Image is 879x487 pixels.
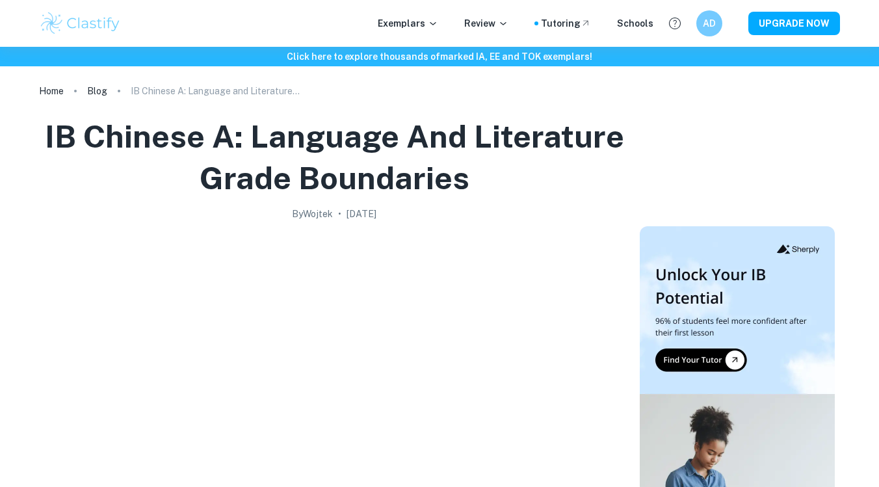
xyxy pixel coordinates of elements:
a: Home [39,82,64,100]
h6: Click here to explore thousands of marked IA, EE and TOK exemplars ! [3,49,876,64]
a: Blog [87,82,107,100]
a: Tutoring [541,16,591,31]
a: Schools [617,16,653,31]
h6: AD [702,16,717,31]
button: Help and Feedback [664,12,686,34]
p: IB Chinese A: Language and Literature Grade Boundaries [131,84,300,98]
button: AD [696,10,722,36]
h2: [DATE] [347,207,376,221]
button: UPGRADE NOW [748,12,840,35]
p: Review [464,16,508,31]
img: IB Chinese A: Language and Literature Grade Boundaries cover image [74,226,594,486]
p: • [338,207,341,221]
h2: By Wojtek [292,207,333,221]
img: Clastify logo [39,10,122,36]
h1: IB Chinese A: Language and Literature Grade Boundaries [44,116,624,199]
p: Exemplars [378,16,438,31]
